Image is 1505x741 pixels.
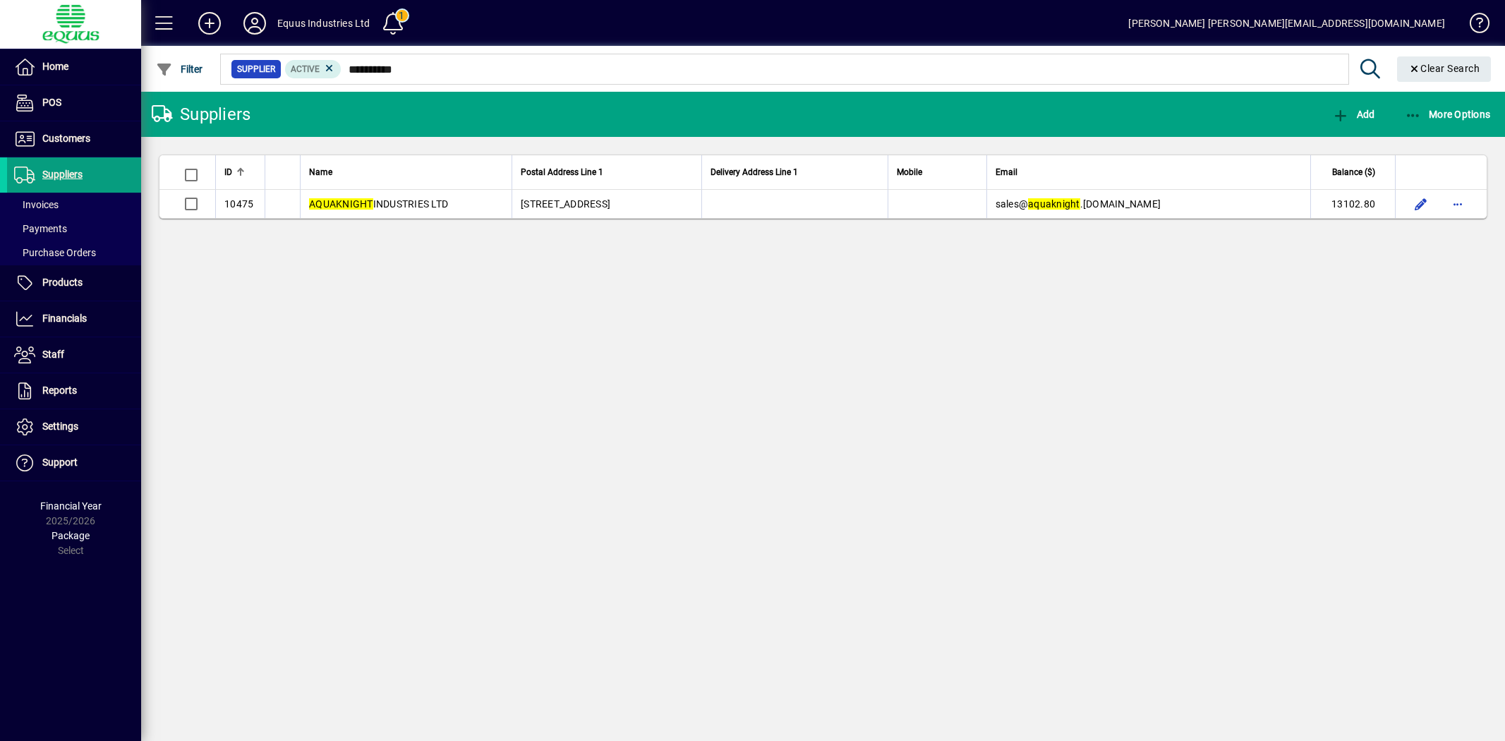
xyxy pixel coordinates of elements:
[7,445,141,481] a: Support
[711,164,798,180] span: Delivery Address Line 1
[1408,63,1480,74] span: Clear Search
[42,349,64,360] span: Staff
[7,337,141,373] a: Staff
[309,198,448,210] span: INDUSTRIES LTD
[521,164,603,180] span: Postal Address Line 1
[277,12,370,35] div: Equus Industries Ltd
[309,198,373,210] em: AQUAKNIGHT
[897,164,922,180] span: Mobile
[7,217,141,241] a: Payments
[1446,193,1469,215] button: More options
[224,164,232,180] span: ID
[1410,193,1432,215] button: Edit
[152,56,207,82] button: Filter
[42,313,87,324] span: Financials
[1397,56,1492,82] button: Clear
[187,11,232,36] button: Add
[1332,109,1374,120] span: Add
[1459,3,1487,49] a: Knowledge Base
[7,265,141,301] a: Products
[7,193,141,217] a: Invoices
[1319,164,1388,180] div: Balance ($)
[42,457,78,468] span: Support
[52,530,90,541] span: Package
[232,11,277,36] button: Profile
[14,247,96,258] span: Purchase Orders
[1128,12,1445,35] div: [PERSON_NAME] [PERSON_NAME][EMAIL_ADDRESS][DOMAIN_NAME]
[237,62,275,76] span: Supplier
[285,60,342,78] mat-chip: Activation Status: Active
[42,133,90,144] span: Customers
[996,164,1302,180] div: Email
[7,301,141,337] a: Financials
[14,223,67,234] span: Payments
[1401,102,1494,127] button: More Options
[42,61,68,72] span: Home
[1332,164,1375,180] span: Balance ($)
[7,241,141,265] a: Purchase Orders
[42,169,83,180] span: Suppliers
[7,121,141,157] a: Customers
[224,164,256,180] div: ID
[1028,198,1080,210] em: aquaknight
[897,164,978,180] div: Mobile
[1310,190,1395,218] td: 13102.80
[42,277,83,288] span: Products
[521,198,610,210] span: [STREET_ADDRESS]
[996,198,1161,210] span: sales@ .[DOMAIN_NAME]
[156,64,203,75] span: Filter
[42,97,61,108] span: POS
[7,85,141,121] a: POS
[291,64,320,74] span: Active
[309,164,332,180] span: Name
[7,373,141,409] a: Reports
[152,103,250,126] div: Suppliers
[1405,109,1491,120] span: More Options
[7,49,141,85] a: Home
[42,385,77,396] span: Reports
[224,198,253,210] span: 10475
[42,421,78,432] span: Settings
[996,164,1017,180] span: Email
[1329,102,1378,127] button: Add
[14,199,59,210] span: Invoices
[40,500,102,512] span: Financial Year
[7,409,141,445] a: Settings
[309,164,503,180] div: Name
